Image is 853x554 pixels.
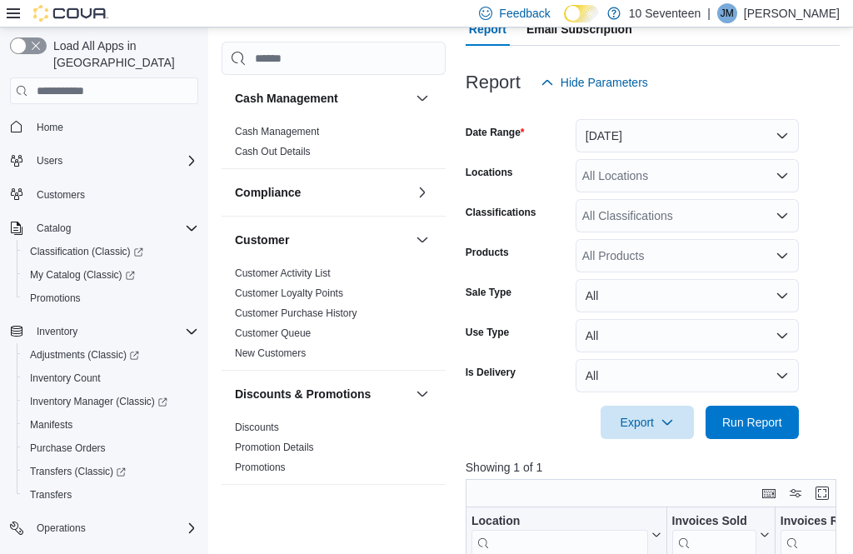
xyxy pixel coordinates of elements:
[30,488,72,502] span: Transfers
[17,460,205,483] a: Transfers (Classic)
[23,265,142,285] a: My Catalog (Classic)
[23,485,78,505] a: Transfers
[33,5,108,22] img: Cova
[30,322,84,342] button: Inventory
[466,166,513,179] label: Locations
[30,151,198,171] span: Users
[235,267,331,279] a: Customer Activity List
[601,406,694,439] button: Export
[30,151,69,171] button: Users
[235,386,409,402] button: Discounts & Promotions
[3,149,205,172] button: Users
[534,66,655,99] button: Hide Parameters
[17,437,205,460] button: Purchase Orders
[30,268,135,282] span: My Catalog (Classic)
[23,462,198,482] span: Transfers (Classic)
[3,217,205,240] button: Catalog
[235,307,357,319] a: Customer Purchase History
[17,367,205,390] button: Inventory Count
[611,406,684,439] span: Export
[3,114,205,138] button: Home
[466,366,516,379] label: Is Delivery
[706,406,799,439] button: Run Report
[576,119,799,152] button: [DATE]
[23,265,198,285] span: My Catalog (Classic)
[23,368,198,388] span: Inventory Count
[222,417,446,484] div: Discounts & Promotions
[744,3,840,23] p: [PERSON_NAME]
[466,126,525,139] label: Date Range
[30,518,198,538] span: Operations
[499,5,550,22] span: Feedback
[412,230,432,250] button: Customer
[47,37,198,71] span: Load All Apps in [GEOGRAPHIC_DATA]
[576,359,799,392] button: All
[235,347,306,359] a: New Customers
[30,292,81,305] span: Promotions
[23,462,132,482] a: Transfers (Classic)
[235,90,338,107] h3: Cash Management
[466,246,509,259] label: Products
[235,184,409,201] button: Compliance
[466,326,509,339] label: Use Type
[17,343,205,367] a: Adjustments (Classic)
[235,462,286,473] a: Promotions
[576,319,799,352] button: All
[37,222,71,235] span: Catalog
[23,392,198,412] span: Inventory Manager (Classic)
[23,288,198,308] span: Promotions
[412,384,432,404] button: Discounts & Promotions
[466,286,511,299] label: Sale Type
[235,422,279,433] a: Discounts
[759,483,779,503] button: Keyboard shortcuts
[17,413,205,437] button: Manifests
[30,372,101,385] span: Inventory Count
[3,320,205,343] button: Inventory
[235,126,319,137] a: Cash Management
[23,415,79,435] a: Manifests
[717,3,737,23] div: Jeremy Mead
[3,182,205,207] button: Customers
[30,245,143,258] span: Classification (Classic)
[23,368,107,388] a: Inventory Count
[721,3,734,23] span: JM
[671,514,756,530] div: Invoices Sold
[37,522,86,535] span: Operations
[17,390,205,413] a: Inventory Manager (Classic)
[412,182,432,202] button: Compliance
[776,209,789,222] button: Open list of options
[30,418,72,432] span: Manifests
[235,146,311,157] a: Cash Out Details
[23,345,198,365] span: Adjustments (Classic)
[30,322,198,342] span: Inventory
[564,5,599,22] input: Dark Mode
[17,483,205,507] button: Transfers
[235,232,289,248] h3: Customer
[30,116,198,137] span: Home
[30,348,139,362] span: Adjustments (Classic)
[17,263,205,287] a: My Catalog (Classic)
[776,249,789,262] button: Open list of options
[30,218,198,238] span: Catalog
[222,263,446,370] div: Customer
[30,395,167,408] span: Inventory Manager (Classic)
[469,12,506,46] span: Report
[23,288,87,308] a: Promotions
[17,287,205,310] button: Promotions
[30,185,92,205] a: Customers
[23,438,112,458] a: Purchase Orders
[466,72,521,92] h3: Report
[776,169,789,182] button: Open list of options
[471,514,648,530] div: Location
[222,122,446,168] div: Cash Management
[23,345,146,365] a: Adjustments (Classic)
[629,3,701,23] p: 10 Seventeen
[3,517,205,540] button: Operations
[30,117,70,137] a: Home
[412,88,432,108] button: Cash Management
[235,287,343,299] a: Customer Loyalty Points
[23,242,150,262] a: Classification (Classic)
[37,154,62,167] span: Users
[37,121,63,134] span: Home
